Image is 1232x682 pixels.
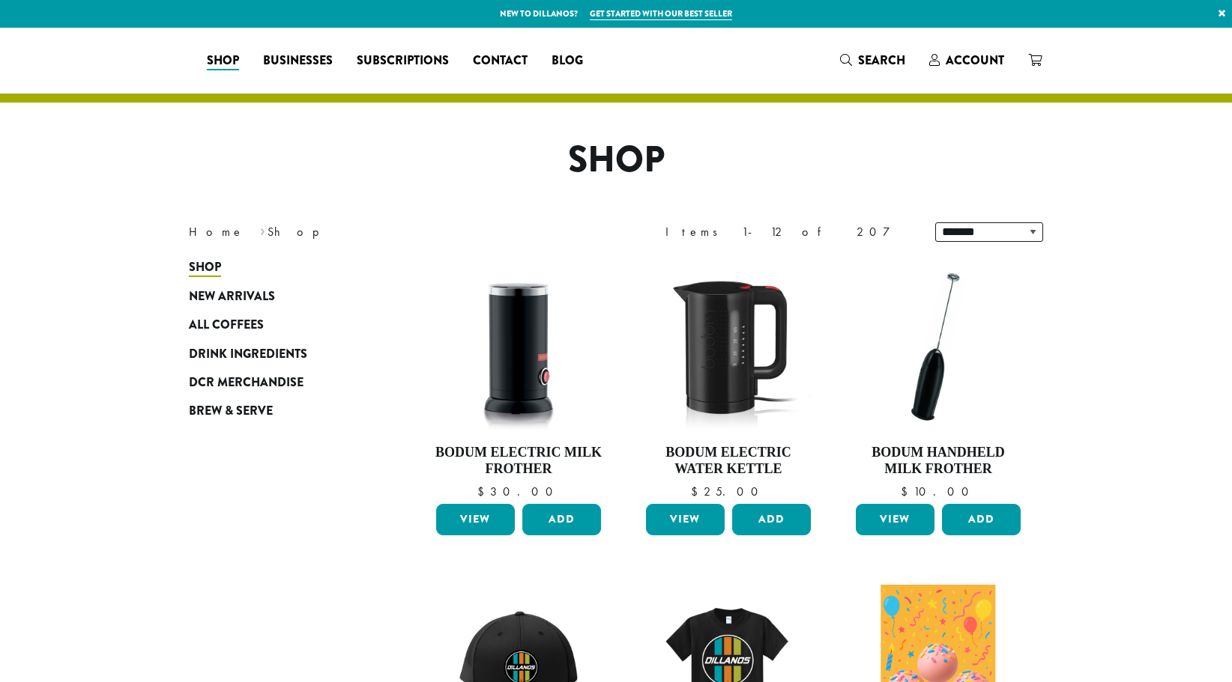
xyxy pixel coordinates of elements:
[477,484,490,499] span: $
[852,261,1024,433] img: DP3927.01-002.png
[477,484,560,499] bdi: 30.00
[691,484,765,499] bdi: 25.00
[522,504,601,535] button: Add
[473,52,528,70] span: Contact
[189,374,304,392] span: DCR Merchandise
[858,52,905,69] span: Search
[189,223,594,241] nav: Breadcrumb
[852,261,1024,498] a: Bodum Handheld Milk Frother $10.00
[207,52,239,70] span: Shop
[189,345,307,364] span: Drink Ingredients
[828,48,917,73] a: Search
[189,368,369,397] a: DCR Merchandise
[195,49,251,73] a: Shop
[942,504,1021,535] button: Add
[189,224,244,240] a: Home
[189,402,273,421] span: Brew & Serve
[189,258,221,277] span: Shop
[189,282,369,311] a: New Arrivals
[357,52,449,70] span: Subscriptions
[590,7,732,20] a: Get started with our best seller
[189,253,369,281] a: Shop
[189,316,264,335] span: All Coffees
[642,261,815,498] a: Bodum Electric Water Kettle $25.00
[432,261,605,498] a: Bodum Electric Milk Frother $30.00
[189,311,369,339] a: All Coffees
[178,138,1054,182] h1: Shop
[189,339,369,368] a: Drink Ingredients
[642,445,815,477] h4: Bodum Electric Water Kettle
[901,484,914,499] span: $
[260,218,265,241] span: ›
[856,504,934,535] a: View
[691,484,704,499] span: $
[432,261,605,433] img: DP3954.01-002.png
[852,445,1024,477] h4: Bodum Handheld Milk Frother
[732,504,811,535] button: Add
[432,445,605,477] h4: Bodum Electric Milk Frother
[263,52,333,70] span: Businesses
[436,504,515,535] a: View
[642,261,815,433] img: DP3955.01.png
[552,52,583,70] span: Blog
[646,504,725,535] a: View
[189,397,369,425] a: Brew & Serve
[189,287,275,306] span: New Arrivals
[901,484,976,499] bdi: 10.00
[665,223,913,241] div: Items 1-12 of 207
[946,52,1004,69] span: Account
